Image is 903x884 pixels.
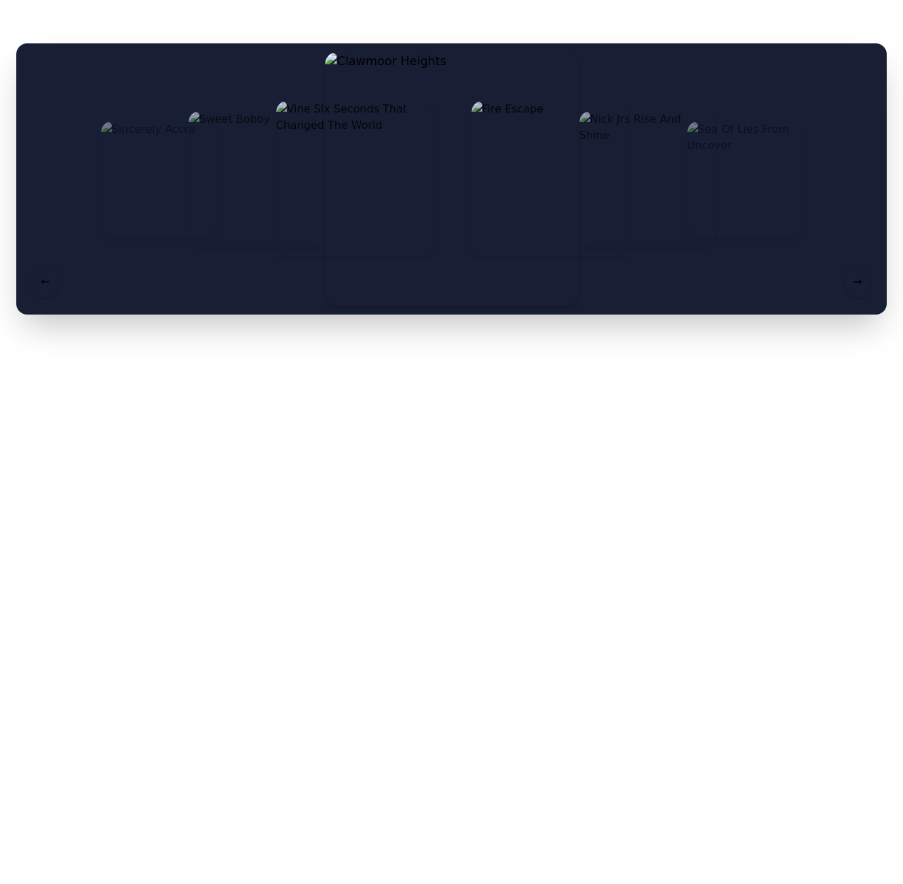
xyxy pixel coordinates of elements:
img: Nick Jrs Rise And Shine [579,111,715,247]
img: Clawmoor Heights [325,52,579,306]
img: Sweet Bobby [189,111,324,247]
img: Vine Six Seconds That Changed The World [276,101,432,257]
button: Previous [33,266,58,298]
button: Next [845,266,870,298]
img: Sincerely Accra [101,121,216,237]
img: Sea Of Lies From Uncover [687,121,803,237]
